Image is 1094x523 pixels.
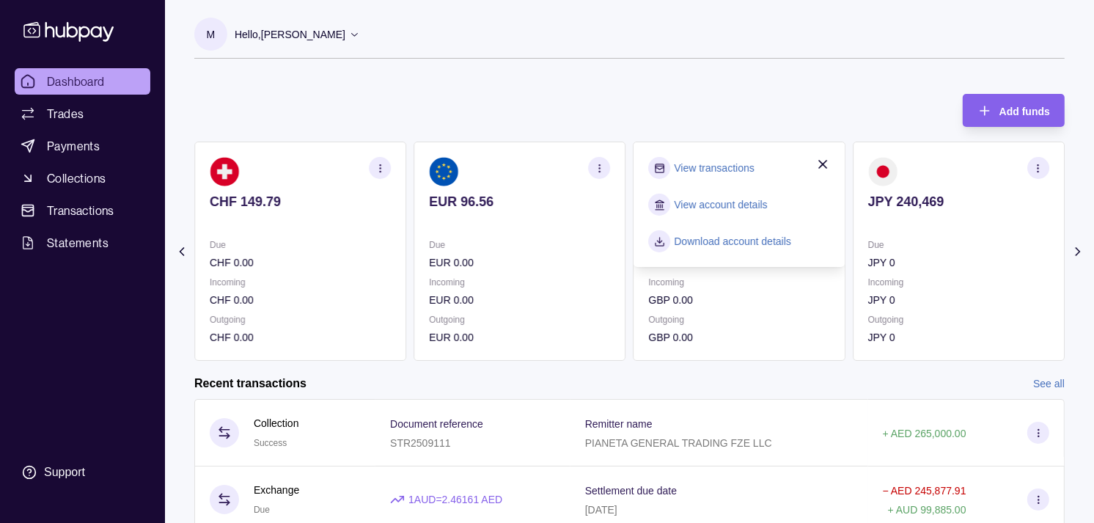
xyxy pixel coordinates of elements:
[429,312,610,328] p: Outgoing
[210,274,391,290] p: Incoming
[207,26,216,43] p: M
[47,202,114,219] span: Transactions
[883,485,966,497] p: − AED 245,877.91
[15,100,150,127] a: Trades
[15,68,150,95] a: Dashboard
[963,94,1065,127] button: Add funds
[210,237,391,253] p: Due
[235,26,345,43] p: Hello, [PERSON_NAME]
[254,482,299,498] p: Exchange
[194,376,306,392] h2: Recent transactions
[210,255,391,271] p: CHF 0.00
[649,329,830,345] p: GBP 0.00
[868,292,1049,308] p: JPY 0
[883,428,966,439] p: + AED 265,000.00
[868,194,1049,210] p: JPY 240,469
[47,137,100,155] span: Payments
[868,274,1049,290] p: Incoming
[15,197,150,224] a: Transactions
[649,292,830,308] p: GBP 0.00
[999,106,1050,117] span: Add funds
[15,230,150,256] a: Statements
[675,197,768,213] a: View account details
[585,504,617,516] p: [DATE]
[675,160,755,176] a: View transactions
[429,292,610,308] p: EUR 0.00
[210,292,391,308] p: CHF 0.00
[868,237,1049,253] p: Due
[47,234,109,252] span: Statements
[210,194,391,210] p: CHF 149.79
[429,237,610,253] p: Due
[390,437,451,449] p: STR2509111
[390,418,483,430] p: Document reference
[1033,376,1065,392] a: See all
[868,312,1049,328] p: Outgoing
[429,274,610,290] p: Incoming
[47,169,106,187] span: Collections
[210,157,239,186] img: ch
[585,485,677,497] p: Settlement due date
[429,194,610,210] p: EUR 96.56
[429,329,610,345] p: EUR 0.00
[15,133,150,159] a: Payments
[210,312,391,328] p: Outgoing
[254,505,270,515] span: Due
[675,233,792,249] a: Download account details
[15,457,150,488] a: Support
[429,157,458,186] img: eu
[15,165,150,191] a: Collections
[210,329,391,345] p: CHF 0.00
[649,312,830,328] p: Outgoing
[254,438,287,448] span: Success
[585,418,653,430] p: Remitter name
[408,491,502,508] p: 1 AUD = 2.46161 AED
[868,157,897,186] img: jp
[868,329,1049,345] p: JPY 0
[585,437,772,449] p: PIANETA GENERAL TRADING FZE LLC
[888,504,966,516] p: + AUD 99,885.00
[47,73,105,90] span: Dashboard
[254,415,298,431] p: Collection
[868,255,1049,271] p: JPY 0
[649,274,830,290] p: Incoming
[429,255,610,271] p: EUR 0.00
[47,105,84,122] span: Trades
[44,464,85,480] div: Support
